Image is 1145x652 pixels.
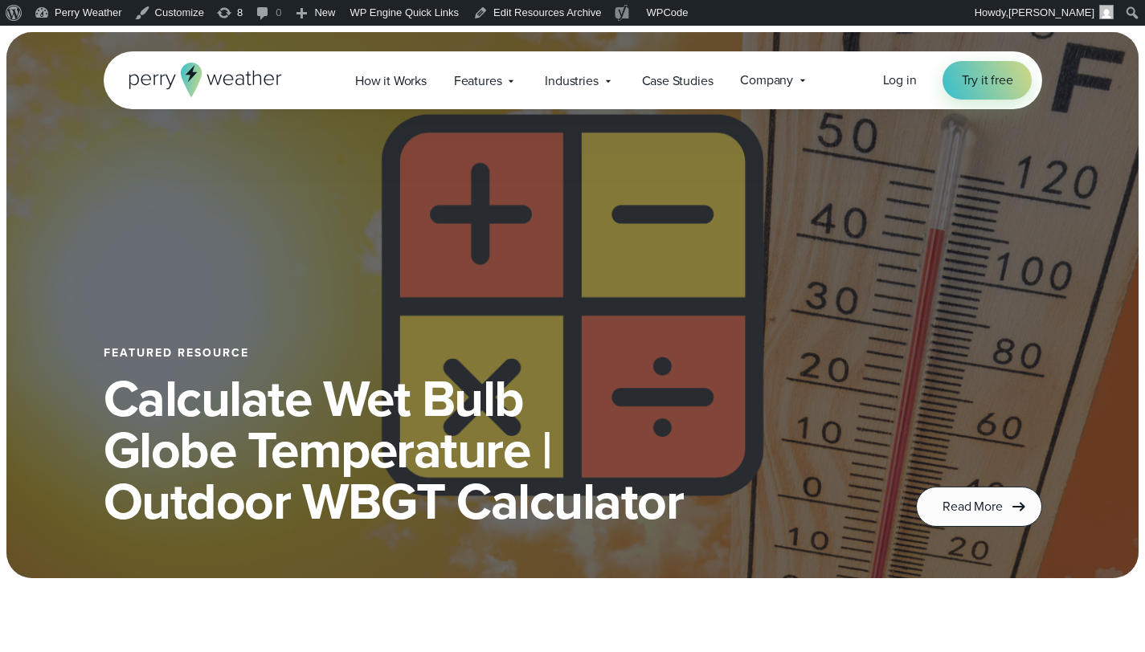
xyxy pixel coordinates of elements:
span: Features [454,71,502,91]
h1: Calculate Wet Bulb Globe Temperature | Outdoor WBGT Calculator [104,373,878,527]
div: Featured Resource [104,347,878,360]
a: Try it free [943,61,1033,100]
a: Read More [916,487,1041,527]
span: Case Studies [642,71,714,91]
a: Log in [883,71,917,90]
span: [PERSON_NAME] [1008,6,1094,18]
span: Log in [883,71,917,89]
a: How it Works [341,64,440,97]
span: Read More [943,497,1002,516]
a: Case Studies [628,64,727,97]
span: How it Works [355,71,427,91]
span: Industries [545,71,598,91]
span: Company [740,71,793,90]
span: Try it free [962,71,1013,90]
